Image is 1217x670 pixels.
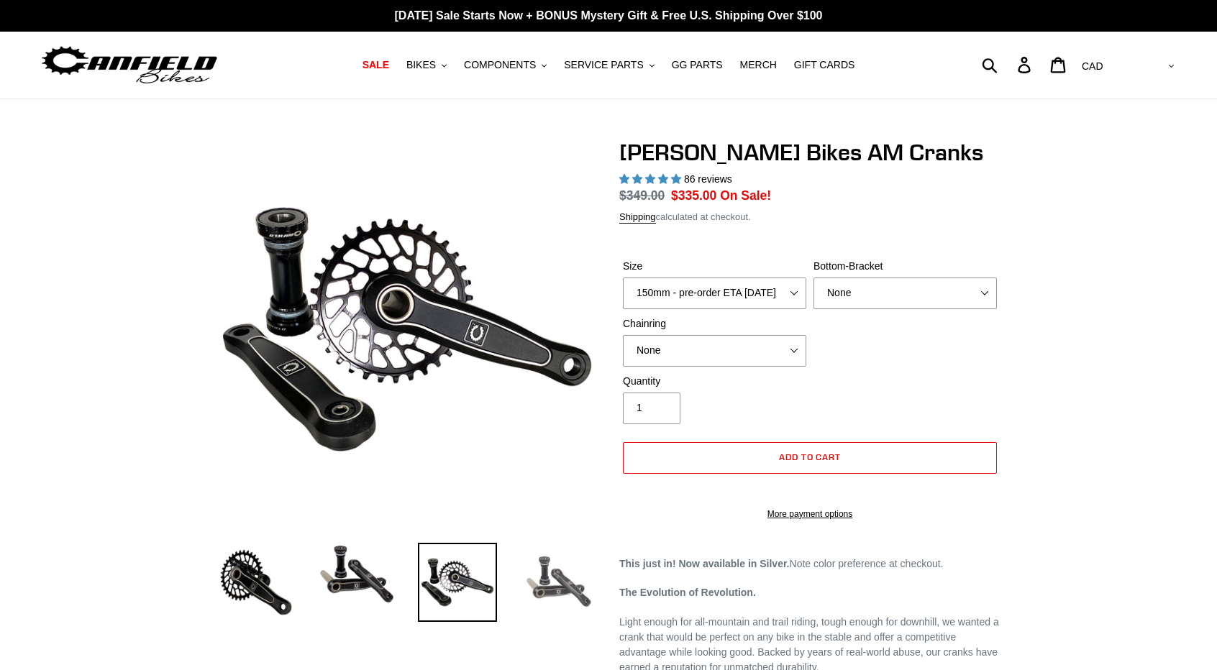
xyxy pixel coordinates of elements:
[623,374,806,389] label: Quantity
[740,59,777,71] span: MERCH
[665,55,730,75] a: GG PARTS
[418,543,497,622] img: Load image into Gallery viewer, Canfield Bikes AM Cranks
[557,55,661,75] button: SERVICE PARTS
[619,139,1001,166] h1: [PERSON_NAME] Bikes AM Cranks
[720,186,771,205] span: On Sale!
[619,587,756,598] strong: The Evolution of Revolution.
[399,55,454,75] button: BIKES
[317,543,396,606] img: Load image into Gallery viewer, Canfield Cranks
[464,59,536,71] span: COMPONENTS
[623,316,806,331] label: Chainring
[619,173,684,185] span: 4.97 stars
[619,556,1001,572] p: Note color preference at checkout.
[990,49,1026,81] input: Search
[619,558,790,569] strong: This just in! Now available in Silver.
[623,259,806,274] label: Size
[619,188,665,203] s: $349.00
[519,543,598,622] img: Load image into Gallery viewer, CANFIELD-AM_DH-CRANKS
[779,451,842,462] span: Add to cart
[813,259,997,274] label: Bottom-Bracket
[671,188,716,203] span: $335.00
[619,211,656,224] a: Shipping
[363,59,389,71] span: SALE
[787,55,862,75] a: GIFT CARDS
[794,59,855,71] span: GIFT CARDS
[457,55,554,75] button: COMPONENTS
[355,55,396,75] a: SALE
[623,508,997,520] a: More payment options
[733,55,784,75] a: MERCH
[40,42,219,88] img: Canfield Bikes
[619,210,1001,224] div: calculated at checkout.
[406,59,436,71] span: BIKES
[684,173,732,185] span: 86 reviews
[564,59,643,71] span: SERVICE PARTS
[216,543,296,622] img: Load image into Gallery viewer, Canfield Bikes AM Cranks
[672,59,723,71] span: GG PARTS
[623,442,997,474] button: Add to cart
